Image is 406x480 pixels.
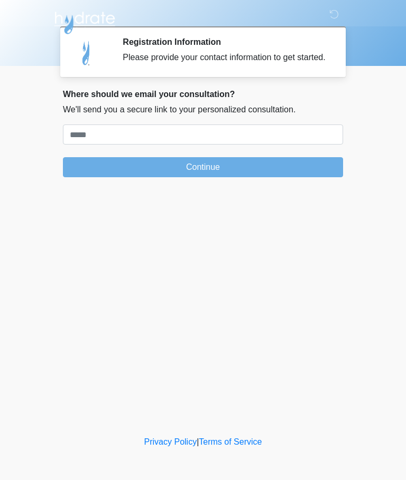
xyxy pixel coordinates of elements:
[71,37,103,69] img: Agent Avatar
[197,437,199,446] a: |
[63,89,343,99] h2: Where should we email your consultation?
[63,103,343,116] p: We'll send you a secure link to your personalized consultation.
[144,437,197,446] a: Privacy Policy
[63,157,343,177] button: Continue
[199,437,262,446] a: Terms of Service
[123,51,327,64] div: Please provide your contact information to get started.
[52,8,117,35] img: Hydrate IV Bar - Arcadia Logo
